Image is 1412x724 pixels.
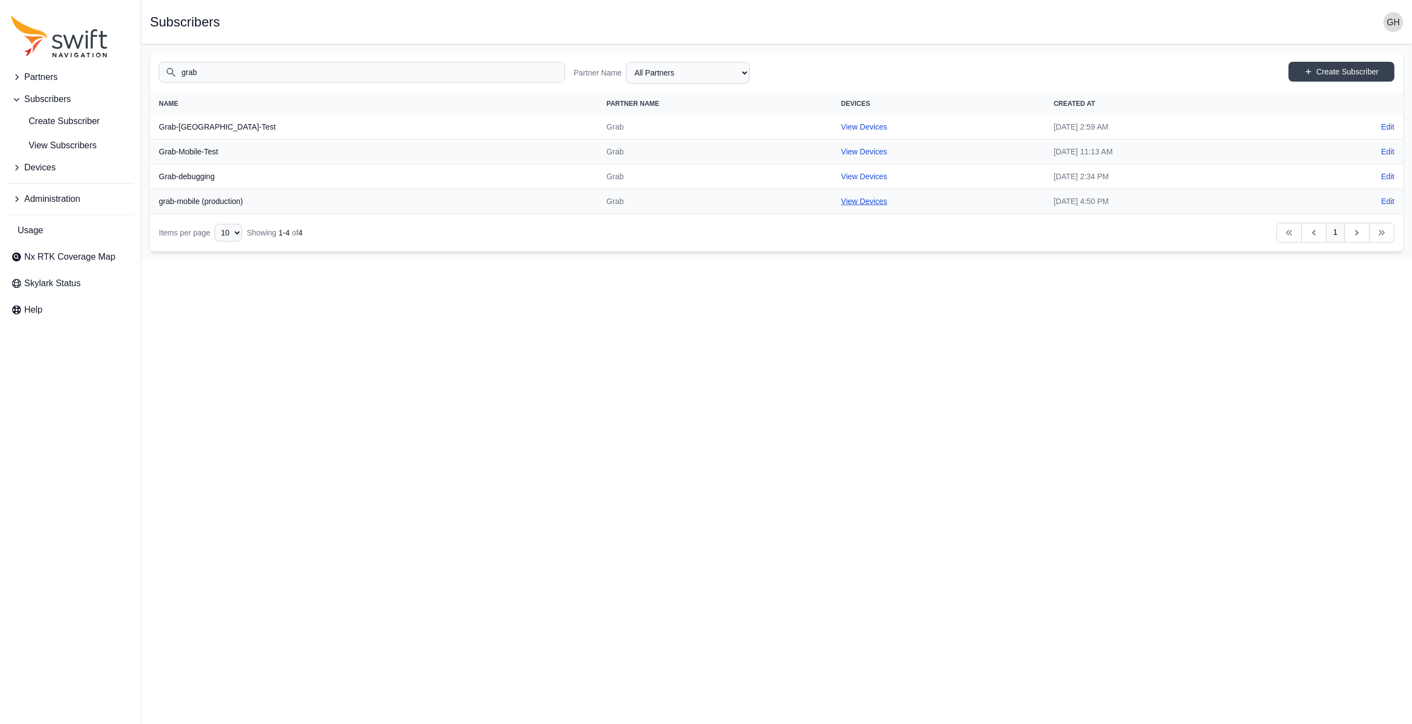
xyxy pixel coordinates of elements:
th: Grab-debugging [150,164,598,189]
label: Partner Name [574,67,622,78]
span: Partners [24,71,57,84]
a: View Devices [841,172,887,181]
a: Edit [1381,171,1394,182]
a: Create Subscriber [7,110,134,132]
span: Help [24,303,42,317]
button: Partners [7,66,134,88]
nav: Table navigation [150,214,1403,251]
h1: Subscribers [150,15,220,29]
a: Usage [7,219,134,242]
img: user photo [1383,12,1403,32]
span: Create Subscriber [11,115,100,128]
input: Search [159,62,565,83]
span: View Subscribers [11,139,97,152]
button: Subscribers [7,88,134,110]
a: View Devices [841,122,887,131]
span: Subscribers [24,93,71,106]
button: Administration [7,188,134,210]
th: grab-mobile (production) [150,189,598,214]
select: Partner Name [626,62,750,84]
select: Display Limit [215,224,242,242]
button: Devices [7,157,134,179]
span: Skylark Status [24,277,81,290]
td: [DATE] 2:59 AM [1045,115,1300,140]
th: Name [150,93,598,115]
td: [DATE] 4:50 PM [1045,189,1300,214]
span: Devices [24,161,56,174]
a: Edit [1381,146,1394,157]
a: View Devices [841,147,887,156]
span: 1 - 4 [279,228,290,237]
span: Items per page [159,228,210,237]
th: Devices [832,93,1045,115]
td: Grab [598,140,832,164]
div: Showing of [247,227,302,238]
a: Edit [1381,196,1394,207]
td: Grab [598,189,832,214]
th: Partner Name [598,93,832,115]
a: View Devices [841,197,887,206]
a: View Subscribers [7,135,134,157]
span: Nx RTK Coverage Map [24,250,115,264]
a: 1 [1326,223,1345,243]
th: Grab-[GEOGRAPHIC_DATA]-Test [150,115,598,140]
td: Grab [598,164,832,189]
a: Create Subscriber [1288,62,1394,82]
td: [DATE] 2:34 PM [1045,164,1300,189]
a: Help [7,299,134,321]
span: Administration [24,192,80,206]
span: Usage [18,224,43,237]
a: Nx RTK Coverage Map [7,246,134,268]
a: Edit [1381,121,1394,132]
td: Grab [598,115,832,140]
th: Created At [1045,93,1300,115]
td: [DATE] 11:13 AM [1045,140,1300,164]
th: Grab-Mobile-Test [150,140,598,164]
span: 4 [298,228,303,237]
a: Skylark Status [7,272,134,294]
